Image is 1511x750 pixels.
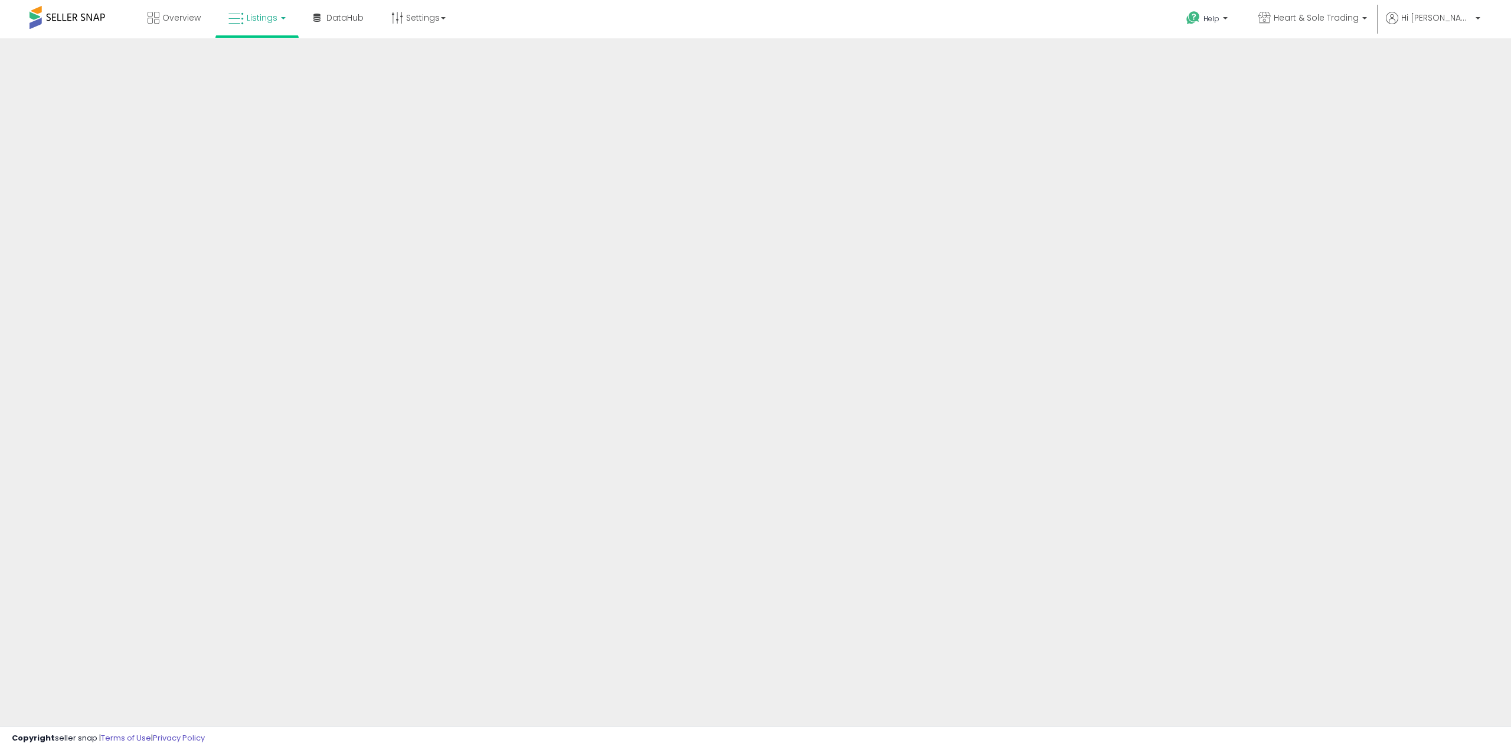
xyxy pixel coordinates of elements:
[1186,11,1201,25] i: Get Help
[1386,12,1480,38] a: Hi [PERSON_NAME]
[247,12,277,24] span: Listings
[1177,2,1239,38] a: Help
[1274,12,1359,24] span: Heart & Sole Trading
[1401,12,1472,24] span: Hi [PERSON_NAME]
[326,12,364,24] span: DataHub
[1203,14,1219,24] span: Help
[162,12,201,24] span: Overview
